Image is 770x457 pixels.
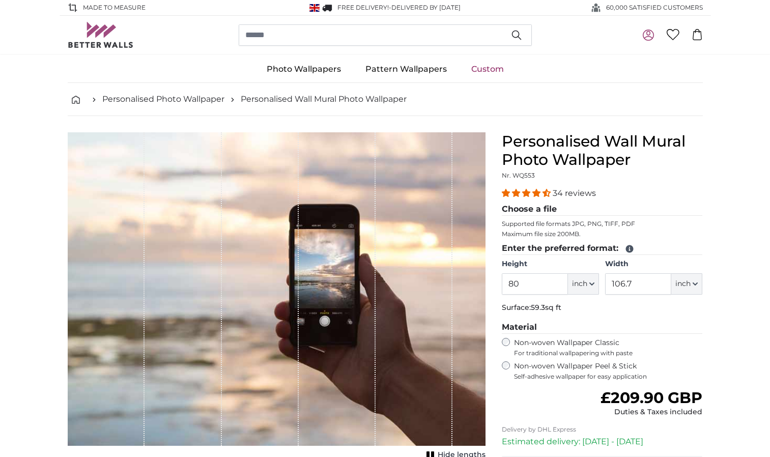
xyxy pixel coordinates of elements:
span: 4.32 stars [502,188,553,198]
span: - [389,4,461,11]
span: £209.90 GBP [601,388,702,407]
p: Delivery by DHL Express [502,425,703,434]
span: inch [572,279,587,289]
p: Surface: [502,303,703,313]
h1: Personalised Wall Mural Photo Wallpaper [502,132,703,169]
img: Betterwalls [68,22,134,48]
span: Nr. WQ553 [502,172,535,179]
legend: Enter the preferred format: [502,242,703,255]
p: Maximum file size 200MB. [502,230,703,238]
nav: breadcrumbs [68,83,703,116]
a: Pattern Wallpapers [353,56,459,82]
legend: Choose a file [502,203,703,216]
a: Personalised Wall Mural Photo Wallpaper [241,93,407,105]
span: inch [675,279,691,289]
span: For traditional wallpapering with paste [514,349,703,357]
span: Delivered by [DATE] [391,4,461,11]
button: inch [671,273,702,295]
span: 60,000 SATISFIED CUSTOMERS [606,3,703,12]
a: Custom [459,56,516,82]
div: Duties & Taxes included [601,407,702,417]
span: Made to Measure [83,3,146,12]
img: United Kingdom [309,4,320,12]
span: 59.3sq ft [531,303,561,312]
span: Self-adhesive wallpaper for easy application [514,373,703,381]
p: Estimated delivery: [DATE] - [DATE] [502,436,703,448]
span: FREE delivery! [337,4,389,11]
label: Width [605,259,702,269]
legend: Material [502,321,703,334]
button: inch [568,273,599,295]
span: 34 reviews [553,188,596,198]
p: Supported file formats JPG, PNG, TIFF, PDF [502,220,703,228]
a: Photo Wallpapers [254,56,353,82]
label: Height [502,259,599,269]
label: Non-woven Wallpaper Peel & Stick [514,361,703,381]
a: Personalised Photo Wallpaper [102,93,224,105]
label: Non-woven Wallpaper Classic [514,338,703,357]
